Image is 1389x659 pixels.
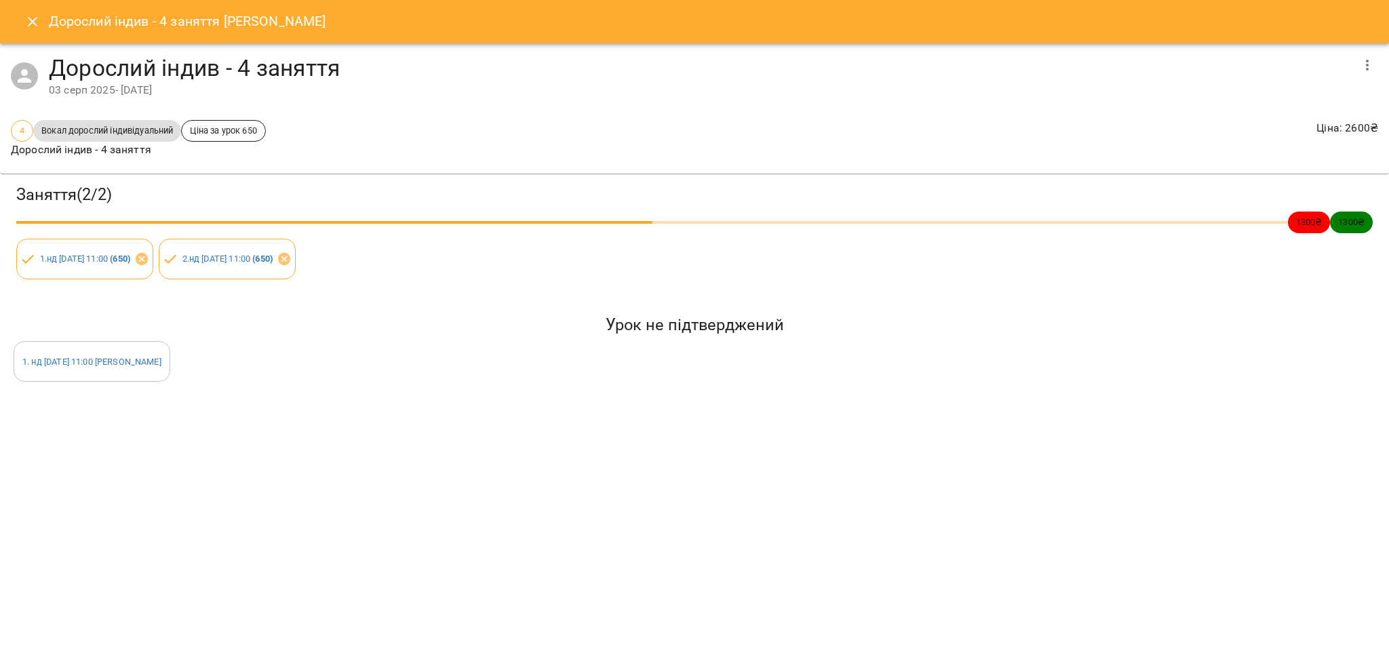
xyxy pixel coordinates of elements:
a: 1. нд [DATE] 11:00 [PERSON_NAME] [22,357,161,367]
h4: Дорослий індив - 4 заняття [49,54,1351,82]
span: 4 [12,124,33,137]
b: ( 650 ) [252,254,273,264]
h6: Дорослий індив - 4 заняття [PERSON_NAME] [49,11,326,32]
span: 1300 ₴ [1288,216,1331,228]
span: Вокал дорослий індивідуальний [33,124,181,137]
p: Дорослий індив - 4 заняття [11,142,266,158]
span: 1300 ₴ [1330,216,1373,228]
button: Close [16,5,49,38]
h3: Заняття ( 2 / 2 ) [16,184,1373,205]
div: 1.нд [DATE] 11:00 (650) [16,239,153,279]
a: 2.нд [DATE] 11:00 (650) [182,254,273,264]
div: 03 серп 2025 - [DATE] [49,82,1351,98]
div: 2.нд [DATE] 11:00 (650) [159,239,296,279]
a: 1.нд [DATE] 11:00 (650) [40,254,130,264]
b: ( 650 ) [110,254,130,264]
span: Ціна за урок 650 [182,124,265,137]
h5: Урок не підтверджений [14,315,1375,336]
p: Ціна : 2600 ₴ [1316,120,1378,136]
